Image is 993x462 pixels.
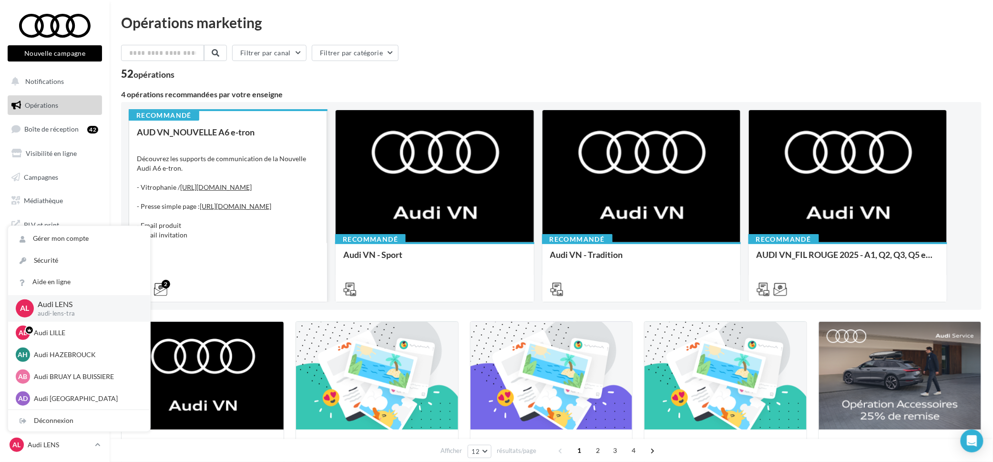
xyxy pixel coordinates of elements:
div: Calendrier éditorial national : semaine du 08.09 au 14.09 [478,437,625,456]
a: Gérer mon compte [8,228,150,249]
a: PLV et print personnalisable [6,215,104,243]
a: Boîte de réception42 [6,119,104,139]
button: Notifications [6,72,100,92]
span: Visibilité en ligne [26,149,77,157]
div: Déconnexion [8,410,150,431]
span: AB [19,372,28,381]
p: Audi LENS [28,440,91,450]
span: PLV et print personnalisable [24,218,98,239]
div: CAMPAGNE HYBRIDE RECHARGEABLE [129,437,276,456]
span: 1 [572,443,587,458]
span: Boîte de réception [24,125,79,133]
span: Opérations [25,101,58,109]
div: Calendrier éditorial national : semaine du 15.09 au 21.09 [304,437,450,456]
span: AL [19,328,27,338]
div: Recommandé [335,234,406,245]
span: Afficher [441,446,462,455]
a: Aide en ligne [8,271,150,293]
span: Campagnes [24,173,58,181]
div: opérations [133,70,174,79]
span: Notifications [25,77,64,85]
div: AUD VN_NOUVELLE A6 e-tron [137,127,319,146]
p: audi-lens-tra [38,309,135,318]
button: Filtrer par catégorie [312,45,399,61]
a: [URL][DOMAIN_NAME] [200,202,271,210]
span: AL [20,303,30,314]
a: Visibilité en ligne [6,144,104,164]
div: 4 opérations recommandées par votre enseigne [121,91,982,98]
a: AL Audi LENS [8,436,102,454]
a: Médiathèque [6,191,104,211]
button: Filtrer par canal [232,45,307,61]
div: Recommandé [129,110,199,121]
span: Médiathèque [24,196,63,205]
p: Audi HAZEBROUCK [34,350,139,359]
div: 52 [121,69,174,79]
span: 4 [626,443,641,458]
a: Opérations [6,95,104,115]
span: AD [18,394,28,403]
span: 12 [472,448,480,455]
span: 3 [607,443,623,458]
a: Sécurité [8,250,150,271]
div: ACCESSOIRES 25% SEPTEMBRE - AUDI SERVICE [827,437,973,456]
span: 2 [590,443,605,458]
p: Audi LILLE [34,328,139,338]
span: résultats/page [497,446,536,455]
div: Recommandé [748,234,819,245]
button: 12 [468,445,492,458]
span: AL [13,440,21,450]
span: AH [18,350,28,359]
button: Nouvelle campagne [8,45,102,62]
p: Audi LENS [38,299,135,310]
a: [URL][DOMAIN_NAME] [180,183,252,191]
a: Campagnes [6,167,104,187]
div: 2 [162,280,170,288]
div: Open Intercom Messenger [961,430,983,452]
div: Opérations marketing [121,15,982,30]
p: Audi BRUAY LA BUISSIERE [34,372,139,381]
p: Audi [GEOGRAPHIC_DATA] [34,394,139,403]
div: Découvrez les supports de communication de la Nouvelle Audi A6 e-tron. - Vitrophanie / - Presse s... [137,154,319,249]
div: Audi VN - Sport [343,250,526,269]
div: Audi VN - Tradition [550,250,733,269]
div: Calendrier éditorial national : du 02.09 au 15.09 [652,437,799,456]
div: 42 [87,126,98,133]
div: Recommandé [542,234,613,245]
div: AUDI VN_FIL ROUGE 2025 - A1, Q2, Q3, Q5 et Q4 e-tron [757,250,939,269]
